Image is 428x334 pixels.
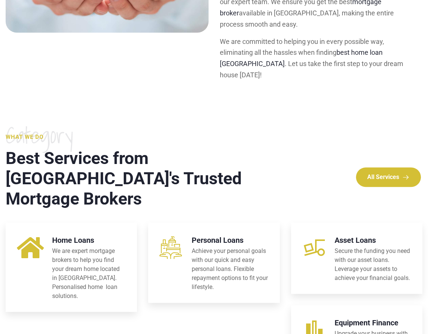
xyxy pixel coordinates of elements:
[220,36,410,81] p: We are committed to helping you in every possible way, eliminating all the hassles when finding ....
[356,167,421,187] a: All Services
[6,134,44,140] span: What we do
[6,148,242,209] span: Best Services from [GEOGRAPHIC_DATA]'s Trusted Mortgage Brokers
[6,124,297,146] span: Category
